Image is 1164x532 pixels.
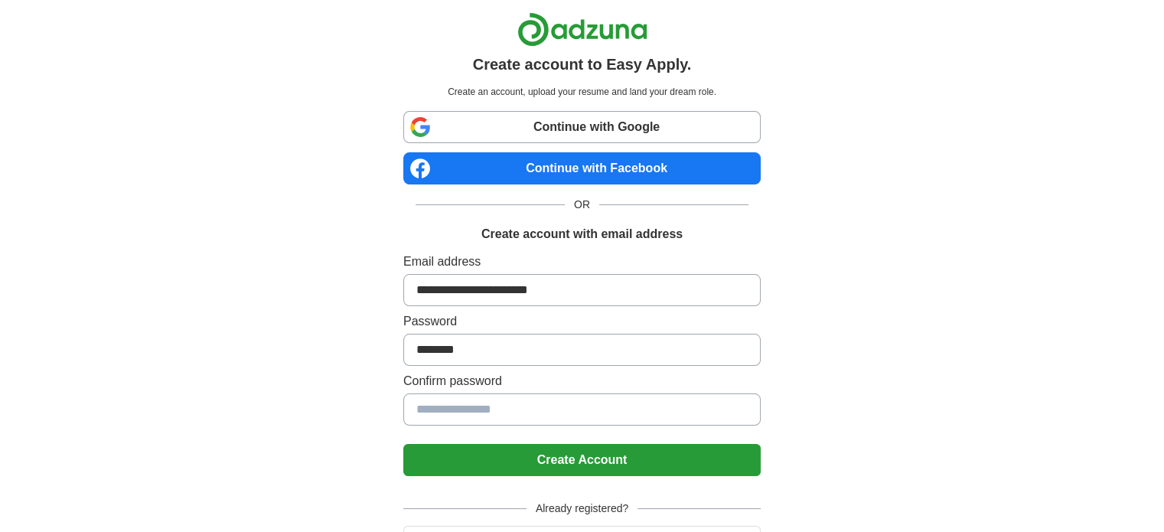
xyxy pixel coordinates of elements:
[403,444,761,476] button: Create Account
[473,53,692,76] h1: Create account to Easy Apply.
[403,253,761,271] label: Email address
[403,111,761,143] a: Continue with Google
[403,312,761,331] label: Password
[565,197,599,213] span: OR
[406,85,758,99] p: Create an account, upload your resume and land your dream role.
[527,501,637,517] span: Already registered?
[517,12,647,47] img: Adzuna logo
[403,152,761,184] a: Continue with Facebook
[403,372,761,390] label: Confirm password
[481,225,683,243] h1: Create account with email address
